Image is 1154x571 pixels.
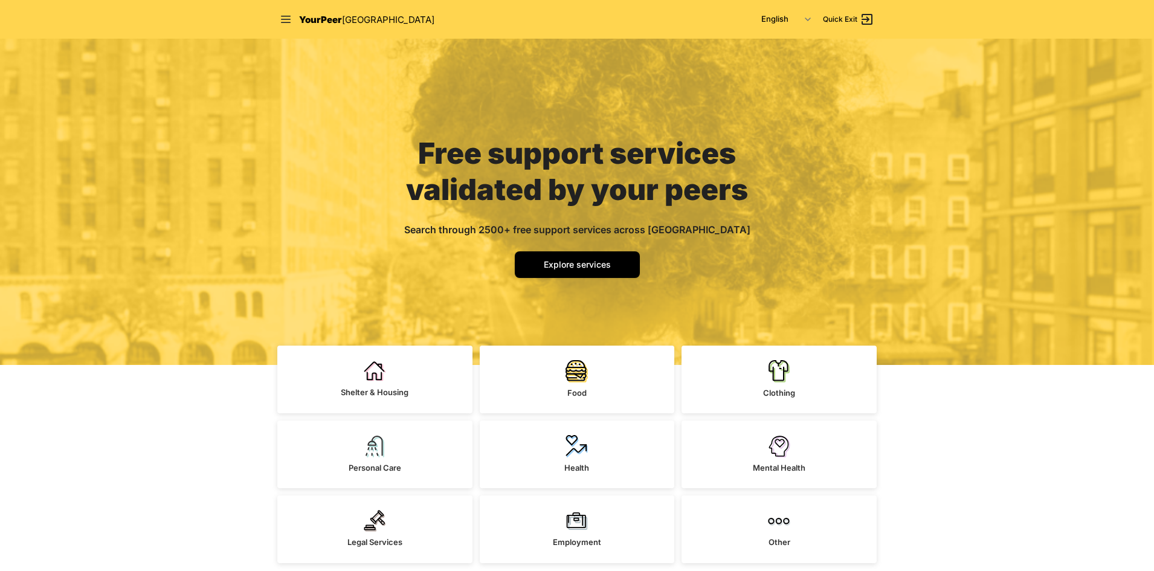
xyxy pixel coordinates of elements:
[299,12,434,27] a: YourPeer[GEOGRAPHIC_DATA]
[753,463,805,473] span: Mental Health
[277,421,472,488] a: Personal Care
[341,387,408,397] span: Shelter & Housing
[480,421,675,488] a: Health
[564,463,589,473] span: Health
[349,463,401,473] span: Personal Care
[299,14,342,25] span: YourPeer
[277,495,472,563] a: Legal Services
[682,421,877,488] a: Mental Health
[553,537,601,547] span: Employment
[515,251,640,278] a: Explore services
[682,495,877,563] a: Other
[277,346,472,413] a: Shelter & Housing
[480,495,675,563] a: Employment
[823,12,874,27] a: Quick Exit
[823,15,857,24] span: Quick Exit
[567,388,587,398] span: Food
[769,537,790,547] span: Other
[544,259,611,269] span: Explore services
[406,135,748,207] span: Free support services validated by your peers
[682,346,877,413] a: Clothing
[347,537,402,547] span: Legal Services
[763,388,795,398] span: Clothing
[480,346,675,413] a: Food
[404,224,750,236] span: Search through 2500+ free support services across [GEOGRAPHIC_DATA]
[342,14,434,25] span: [GEOGRAPHIC_DATA]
